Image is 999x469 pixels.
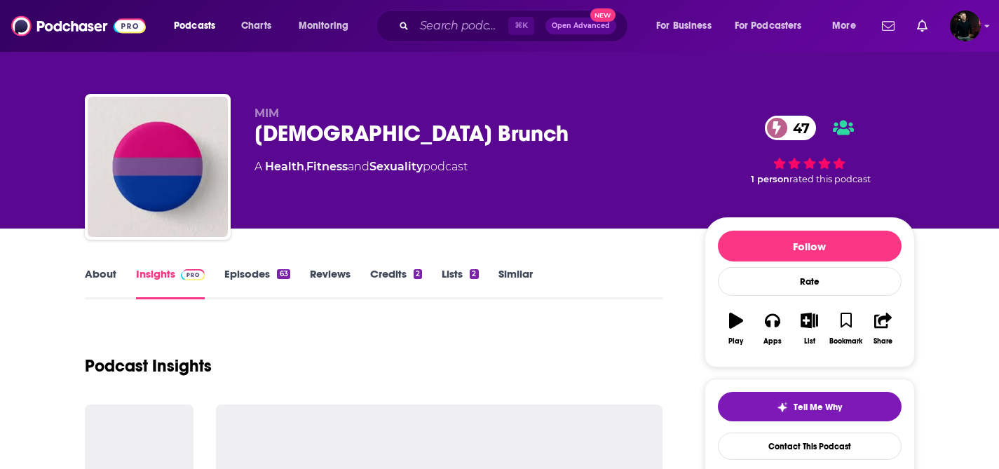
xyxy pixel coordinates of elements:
[136,267,205,299] a: InsightsPodchaser Pro
[646,15,729,37] button: open menu
[232,15,280,37] a: Charts
[751,174,789,184] span: 1 person
[876,14,900,38] a: Show notifications dropdown
[181,269,205,280] img: Podchaser Pro
[656,16,712,36] span: For Business
[718,304,754,354] button: Play
[306,160,348,173] a: Fitness
[829,337,862,346] div: Bookmark
[828,304,864,354] button: Bookmark
[718,392,902,421] button: tell me why sparkleTell Me Why
[590,8,616,22] span: New
[498,267,533,299] a: Similar
[85,267,116,299] a: About
[718,267,902,296] div: Rate
[545,18,616,34] button: Open AdvancedNew
[289,15,367,37] button: open menu
[414,15,508,37] input: Search podcasts, credits, & more...
[310,267,351,299] a: Reviews
[254,158,468,175] div: A podcast
[414,269,422,279] div: 2
[754,304,791,354] button: Apps
[794,402,842,413] span: Tell Me Why
[718,231,902,261] button: Follow
[164,15,233,37] button: open menu
[804,337,815,346] div: List
[832,16,856,36] span: More
[389,10,641,42] div: Search podcasts, credits, & more...
[763,337,782,346] div: Apps
[789,174,871,184] span: rated this podcast
[254,107,279,120] span: MIM
[369,160,423,173] a: Sexuality
[705,107,915,193] div: 47 1 personrated this podcast
[299,16,348,36] span: Monitoring
[791,304,827,354] button: List
[735,16,802,36] span: For Podcasters
[348,160,369,173] span: and
[718,433,902,460] a: Contact This Podcast
[777,402,788,413] img: tell me why sparkle
[874,337,892,346] div: Share
[304,160,306,173] span: ,
[470,269,478,279] div: 2
[765,116,817,140] a: 47
[174,16,215,36] span: Podcasts
[864,304,901,354] button: Share
[370,267,422,299] a: Credits2
[11,13,146,39] img: Podchaser - Follow, Share and Rate Podcasts
[241,16,271,36] span: Charts
[224,267,290,299] a: Episodes63
[508,17,534,35] span: ⌘ K
[726,15,822,37] button: open menu
[822,15,874,37] button: open menu
[265,160,304,173] a: Health
[728,337,743,346] div: Play
[85,355,212,376] h1: Podcast Insights
[950,11,981,41] button: Show profile menu
[950,11,981,41] span: Logged in as davidajsavage
[779,116,817,140] span: 47
[442,267,478,299] a: Lists2
[277,269,290,279] div: 63
[911,14,933,38] a: Show notifications dropdown
[552,22,610,29] span: Open Advanced
[88,97,228,237] img: Bisexual Brunch
[950,11,981,41] img: User Profile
